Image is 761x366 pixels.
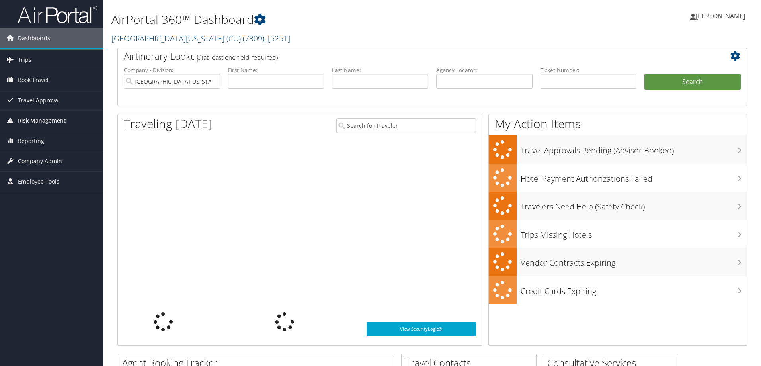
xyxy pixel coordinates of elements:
label: Agency Locator: [436,66,533,74]
label: First Name: [228,66,324,74]
h1: Traveling [DATE] [124,115,212,132]
h3: Trips Missing Hotels [521,225,747,241]
span: Trips [18,50,31,70]
a: View SecurityLogic® [367,322,476,336]
h1: AirPortal 360™ Dashboard [111,11,539,28]
a: Credit Cards Expiring [489,276,747,304]
h3: Vendor Contracts Expiring [521,253,747,268]
a: Travel Approvals Pending (Advisor Booked) [489,135,747,164]
span: [PERSON_NAME] [696,12,745,20]
span: Book Travel [18,70,49,90]
label: Last Name: [332,66,428,74]
span: ( 7309 ) [243,33,264,44]
h3: Hotel Payment Authorizations Failed [521,169,747,184]
span: Travel Approval [18,90,60,110]
h3: Travelers Need Help (Safety Check) [521,197,747,212]
h3: Credit Cards Expiring [521,282,747,297]
span: , [ 5251 ] [264,33,290,44]
span: Risk Management [18,111,66,131]
span: Reporting [18,131,44,151]
span: (at least one field required) [202,53,278,62]
a: Vendor Contracts Expiring [489,248,747,276]
a: [PERSON_NAME] [690,4,753,28]
a: [GEOGRAPHIC_DATA][US_STATE] (CU) [111,33,290,44]
img: airportal-logo.png [18,5,97,24]
input: Search for Traveler [336,118,476,133]
span: Company Admin [18,151,62,171]
h3: Travel Approvals Pending (Advisor Booked) [521,141,747,156]
a: Hotel Payment Authorizations Failed [489,164,747,192]
a: Trips Missing Hotels [489,220,747,248]
h1: My Action Items [489,115,747,132]
label: Company - Division: [124,66,220,74]
span: Employee Tools [18,172,59,192]
label: Ticket Number: [541,66,637,74]
a: Travelers Need Help (Safety Check) [489,192,747,220]
h2: Airtinerary Lookup [124,49,688,63]
span: Dashboards [18,28,50,48]
button: Search [644,74,741,90]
